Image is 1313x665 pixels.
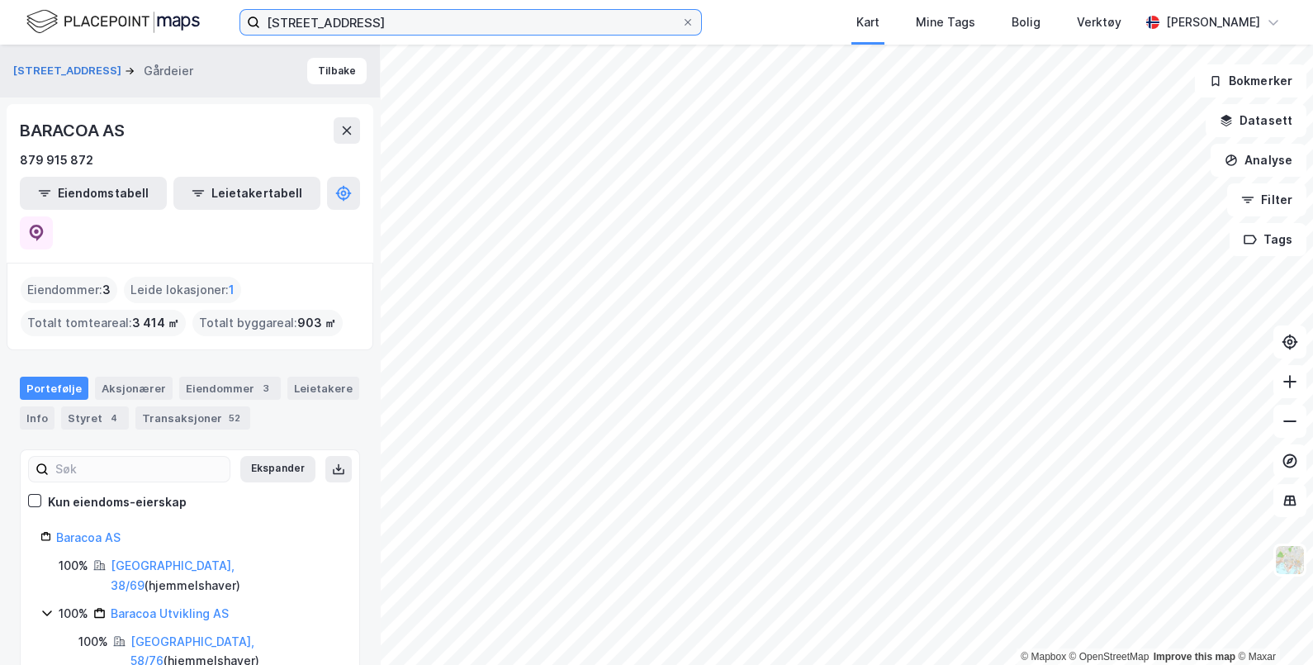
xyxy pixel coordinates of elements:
img: Z [1274,544,1306,576]
a: [GEOGRAPHIC_DATA], 38/69 [111,558,235,592]
a: Baracoa Utvikling AS [111,606,229,620]
div: 100% [59,556,88,576]
button: Datasett [1206,104,1306,137]
span: 3 414 ㎡ [132,313,179,333]
div: Kart [856,12,879,32]
input: Søk på adresse, matrikkel, gårdeiere, leietakere eller personer [260,10,681,35]
div: 100% [59,604,88,624]
div: ( hjemmelshaver ) [111,556,339,596]
a: Mapbox [1021,651,1066,663]
div: 3 [258,380,274,397]
div: Eiendommer [179,377,281,400]
a: Baracoa AS [56,530,121,544]
button: Analyse [1211,144,1306,177]
button: Eiendomstabell [20,177,167,210]
button: [STREET_ADDRESS] [13,63,125,79]
div: Totalt byggareal : [192,310,343,336]
div: Leide lokasjoner : [124,277,241,303]
span: 1 [229,280,235,300]
div: Kun eiendoms-eierskap [48,492,187,512]
button: Bokmerker [1195,64,1306,97]
a: Improve this map [1154,651,1235,663]
div: Styret [61,406,129,430]
span: 903 ㎡ [297,313,336,333]
img: logo.f888ab2527a4732fd821a326f86c7f29.svg [26,7,200,36]
input: Søk [49,457,230,482]
div: 52 [225,410,244,426]
button: Tilbake [307,58,367,84]
div: Aksjonærer [95,377,173,400]
button: Filter [1227,183,1306,216]
span: 3 [102,280,111,300]
button: Leietakertabell [173,177,320,210]
div: 100% [78,632,108,652]
div: 4 [106,410,122,426]
div: Eiendommer : [21,277,117,303]
div: Bolig [1012,12,1040,32]
button: Tags [1230,223,1306,256]
div: Info [20,406,55,430]
div: [PERSON_NAME] [1166,12,1260,32]
div: Mine Tags [916,12,975,32]
div: Leietakere [287,377,359,400]
button: Ekspander [240,456,315,482]
div: Verktøy [1077,12,1121,32]
div: Transaksjoner [135,406,250,430]
div: 879 915 872 [20,150,93,170]
iframe: Chat Widget [1230,586,1313,665]
div: Gårdeier [144,61,193,81]
div: Totalt tomteareal : [21,310,186,336]
a: OpenStreetMap [1069,651,1149,663]
div: BARACOA AS [20,117,128,144]
div: Portefølje [20,377,88,400]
